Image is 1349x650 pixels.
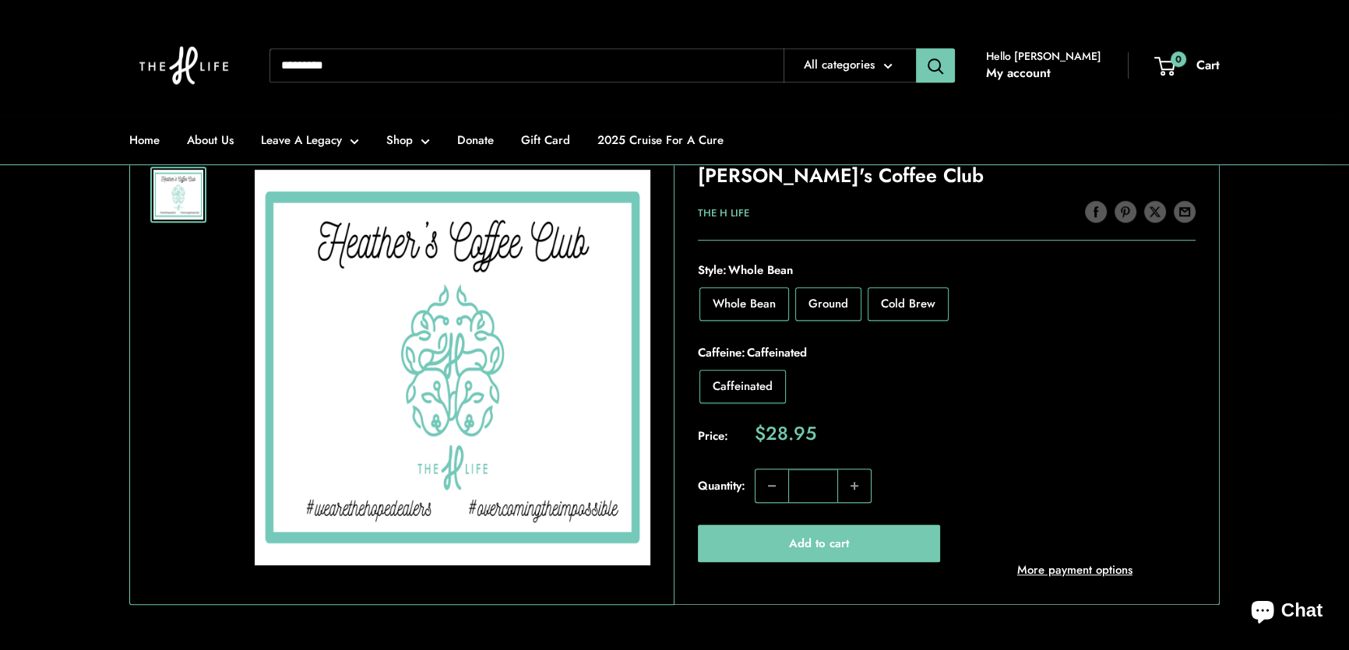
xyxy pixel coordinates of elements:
a: Pin on Pinterest [1115,200,1136,223]
img: Heather's Coffee Club [153,170,203,220]
span: Style: [698,259,1196,281]
input: Quantity [788,469,838,502]
inbox-online-store-chat: Shopify online store chat [1237,587,1337,638]
span: Ground [808,295,848,312]
span: Hello [PERSON_NAME] [986,47,1101,67]
a: Leave A Legacy [261,130,359,152]
span: 0 [1171,51,1186,67]
img: The H Life [129,16,238,117]
a: Gift Card [521,130,570,152]
a: Shop [386,130,430,152]
button: Search [916,49,955,83]
input: Search... [269,49,784,83]
span: Whole Bean [727,262,793,279]
a: 0 Cart [1156,54,1220,78]
a: The H Life [698,206,749,220]
span: Price: [698,424,755,447]
a: Donate [457,130,494,152]
span: $28.95 [755,424,816,443]
img: Heather's Coffee Club [255,170,650,565]
span: Caffeinated [745,344,807,361]
a: Home [129,130,160,152]
a: Share by email [1174,200,1196,223]
label: Whole Bean [699,287,789,321]
label: Quantity: [698,464,755,503]
span: Cart [1196,57,1220,75]
a: Tweet on Twitter [1144,200,1166,223]
button: Increase quantity [838,469,871,502]
label: Ground [795,287,861,321]
a: About Us [187,130,234,152]
button: Add to cart [698,525,940,562]
a: More payment options [954,559,1196,581]
a: My account [986,62,1051,86]
span: Caffeine: [698,342,1196,364]
span: Caffeinated [713,378,773,395]
label: Cold Brew [868,287,949,321]
label: Caffeinated [699,370,786,403]
span: Cold Brew [881,295,935,312]
span: Whole Bean [713,295,776,312]
button: Decrease quantity [756,469,788,502]
a: 2025 Cruise For A Cure [597,130,724,152]
a: Share on Facebook [1085,200,1107,223]
a: [PERSON_NAME]'s Coffee Club [698,161,984,189]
